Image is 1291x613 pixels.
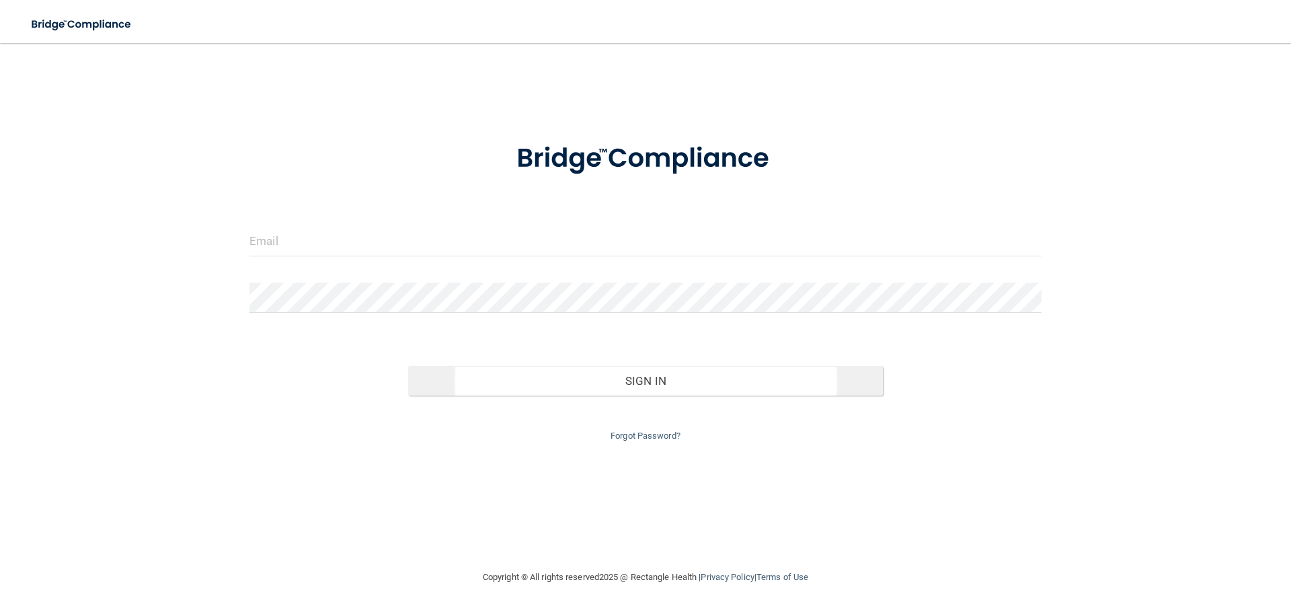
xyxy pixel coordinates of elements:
[611,431,680,441] a: Forgot Password?
[400,556,891,599] div: Copyright © All rights reserved 2025 @ Rectangle Health | |
[701,572,754,582] a: Privacy Policy
[489,124,802,194] img: bridge_compliance_login_screen.278c3ca4.svg
[756,572,808,582] a: Terms of Use
[20,11,144,38] img: bridge_compliance_login_screen.278c3ca4.svg
[408,366,884,396] button: Sign In
[249,226,1042,256] input: Email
